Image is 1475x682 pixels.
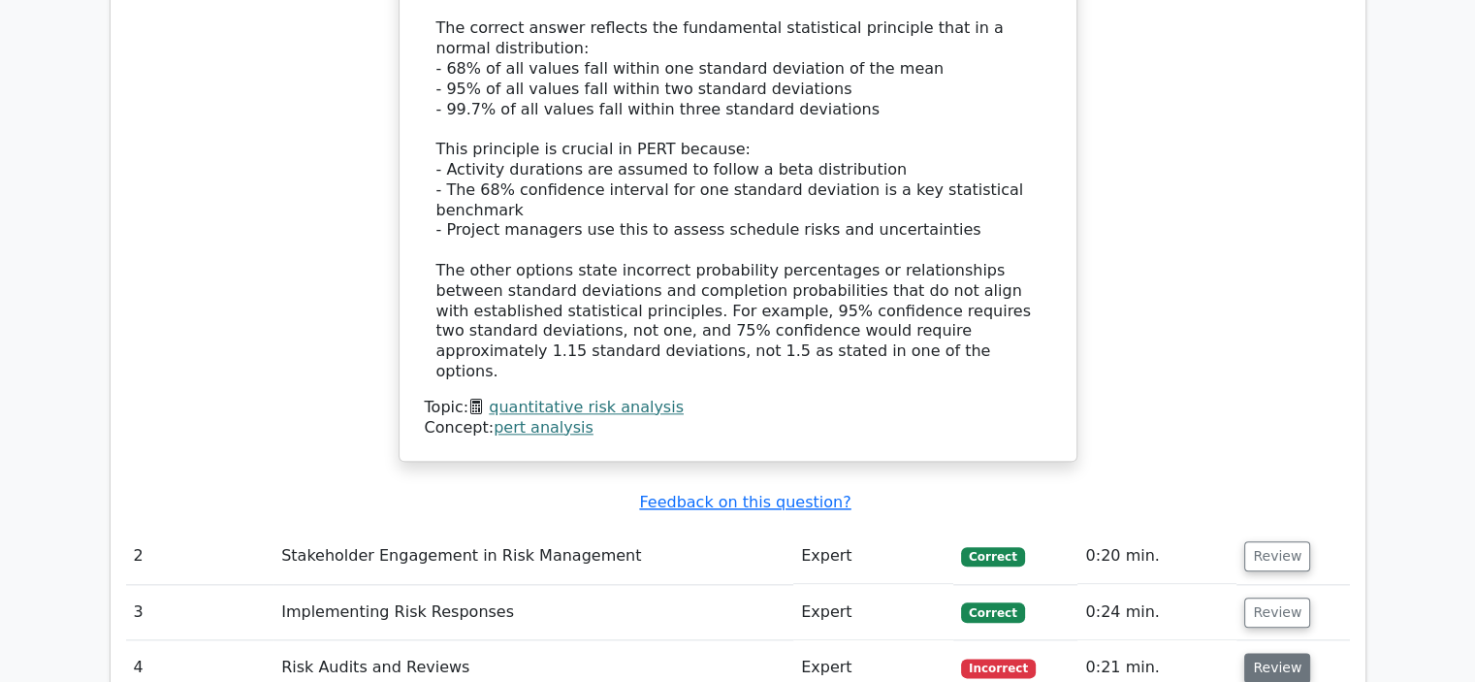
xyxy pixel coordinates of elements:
a: Feedback on this question? [639,493,850,511]
td: Expert [793,585,953,640]
td: Expert [793,529,953,584]
button: Review [1244,541,1310,571]
td: 0:20 min. [1077,529,1236,584]
span: Incorrect [961,659,1036,678]
td: Stakeholder Engagement in Risk Management [273,529,793,584]
td: Implementing Risk Responses [273,585,793,640]
span: Correct [961,547,1024,567]
td: 0:24 min. [1077,585,1236,640]
a: pert analysis [494,418,593,437]
td: 2 [126,529,274,584]
td: 3 [126,585,274,640]
div: Concept: [425,418,1051,438]
div: Topic: [425,398,1051,418]
button: Review [1244,598,1310,628]
span: Correct [961,602,1024,622]
a: quantitative risk analysis [489,398,684,416]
